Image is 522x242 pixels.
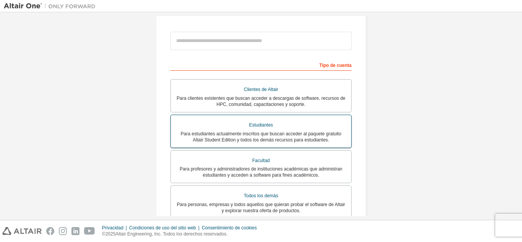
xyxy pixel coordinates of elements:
[46,227,54,235] img: facebook.svg
[102,231,105,237] font: ©
[244,193,278,198] font: Todos los demás
[115,231,227,237] font: Altair Engineering, Inc. Todos los derechos reservados.
[4,2,99,10] img: Altair Uno
[244,87,278,92] font: Clientes de Altair
[202,225,257,231] font: Consentimiento de cookies
[319,63,352,68] font: Tipo de cuenta
[102,225,123,231] font: Privacidad
[177,202,345,213] font: Para personas, empresas y todos aquellos que quieran probar el software de Altair y explorar nues...
[129,225,196,231] font: Condiciones de uso del sitio web
[181,131,341,143] font: Para estudiantes actualmente inscritos que buscan acceder al paquete gratuito Altair Student Edit...
[249,122,273,128] font: Estudiantes
[71,227,79,235] img: linkedin.svg
[177,96,345,107] font: Para clientes existentes que buscan acceder a descargas de software, recursos de HPC, comunidad, ...
[180,166,342,178] font: Para profesores y administradores de instituciones académicas que administran estudiantes y acced...
[59,227,67,235] img: instagram.svg
[252,158,270,163] font: Facultad
[2,227,42,235] img: altair_logo.svg
[105,231,116,237] font: 2025
[84,227,95,235] img: youtube.svg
